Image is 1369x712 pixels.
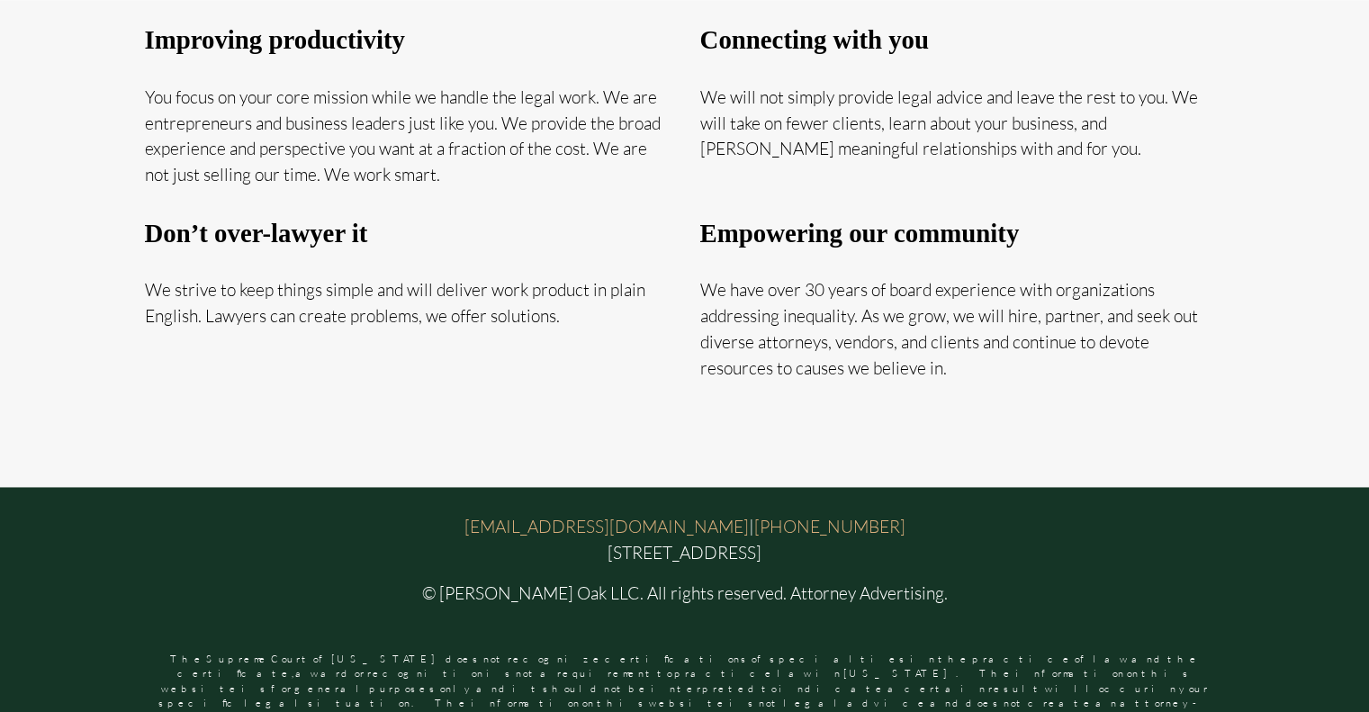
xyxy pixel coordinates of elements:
[145,25,670,55] h3: Improving productivity
[145,514,1225,566] p: | [STREET_ADDRESS]
[700,85,1225,162] p: We will not simply provide legal advice and leave the rest to you. We will take on fewer clients,...
[145,277,670,329] p: We strive to keep things simple and will deliver work product in plain English. Lawyers can creat...
[145,581,1225,607] p: © [PERSON_NAME] Oak LLC. All rights reserved. Attorney Advertising.
[700,219,1225,248] h3: Empowering our community
[145,219,670,248] h3: Don’t over-lawyer it
[700,277,1225,381] p: We have over 30 years of board experience with organizations addressing inequality. As we grow, w...
[145,85,670,188] p: You focus on your core mission while we handle the legal work. We are entrepreneurs and business ...
[464,514,749,540] a: [EMAIL_ADDRESS][DOMAIN_NAME]
[754,514,905,540] a: [PHONE_NUMBER]
[700,25,1225,55] h3: Connecting with you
